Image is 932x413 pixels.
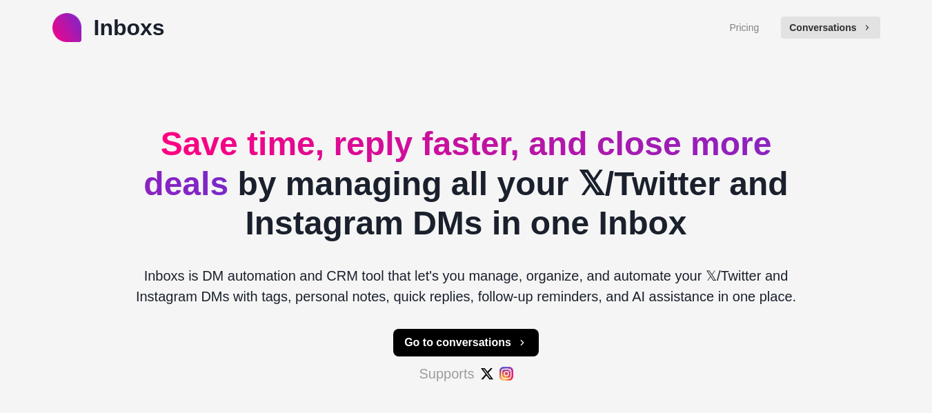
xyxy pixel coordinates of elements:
[52,13,81,42] img: logo
[480,367,494,381] img: #
[729,21,759,35] a: Pricing
[94,11,165,44] p: Inboxs
[419,363,474,384] p: Supports
[124,124,809,243] h2: by managing all your 𝕏/Twitter and Instagram DMs in one Inbox
[143,125,771,202] span: Save time, reply faster, and close more deals
[393,329,539,356] button: Go to conversations
[124,265,809,307] p: Inboxs is DM automation and CRM tool that let's you manage, organize, and automate your 𝕏/Twitter...
[499,367,513,381] img: #
[52,11,165,44] a: logoInboxs
[781,17,880,39] button: Conversations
